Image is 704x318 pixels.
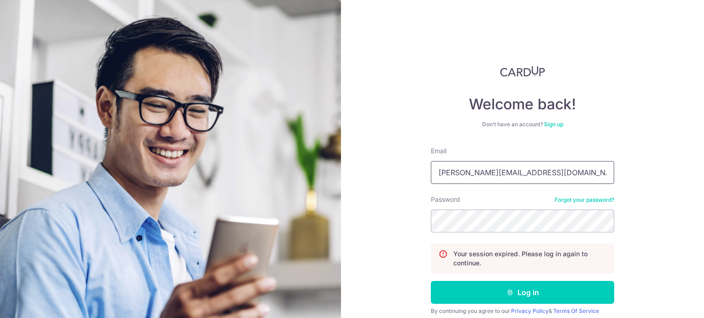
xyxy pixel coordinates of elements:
[431,161,614,184] input: Enter your Email
[453,249,606,268] p: Your session expired. Please log in again to continue.
[544,121,563,128] a: Sign up
[500,66,545,77] img: CardUp Logo
[431,195,460,204] label: Password
[431,95,614,113] h4: Welcome back!
[511,307,549,314] a: Privacy Policy
[431,146,446,156] label: Email
[553,307,599,314] a: Terms Of Service
[431,281,614,304] button: Log in
[431,307,614,315] div: By continuing you agree to our &
[431,121,614,128] div: Don’t have an account?
[555,196,614,204] a: Forgot your password?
